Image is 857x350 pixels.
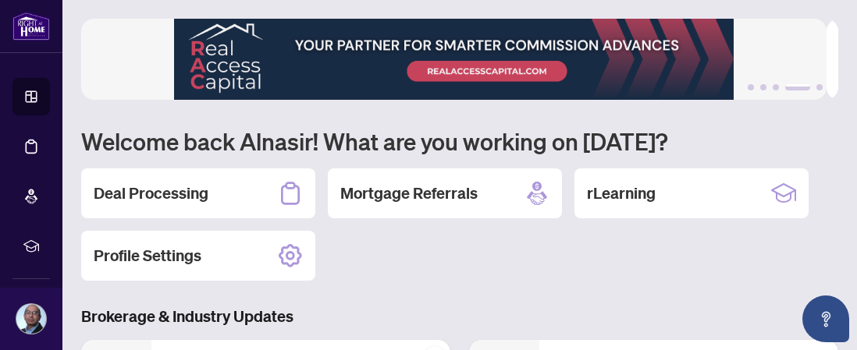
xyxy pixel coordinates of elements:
h1: Welcome back Alnasir! What are you working on [DATE]? [81,126,838,156]
h2: Profile Settings [94,245,201,267]
img: logo [12,12,50,41]
h2: Mortgage Referrals [340,182,478,204]
img: Profile Icon [16,304,46,334]
button: 2 [760,84,766,90]
img: Slide 3 [81,19,827,100]
h3: Brokerage & Industry Updates [81,306,838,327]
button: Open asap [802,295,849,342]
h2: rLearning [587,182,656,204]
h2: Deal Processing [94,182,208,204]
button: 4 [785,84,810,90]
button: 5 [816,84,823,90]
button: 1 [748,84,754,90]
button: 3 [773,84,779,90]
